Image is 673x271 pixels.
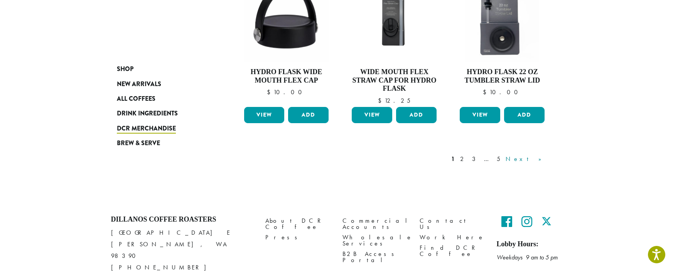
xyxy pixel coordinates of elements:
span: New Arrivals [117,80,161,89]
a: B2B Access Portal [342,249,408,265]
a: 1 [450,154,456,164]
h5: Lobby Hours: [497,240,562,249]
a: 5 [495,154,502,164]
span: $ [483,88,489,96]
a: Find DCR Coffee [420,242,485,259]
a: DCR Merchandise [117,121,209,136]
span: Brew & Serve [117,139,160,148]
a: Press [265,232,331,242]
em: Weekdays 9 am to 5 pm [497,253,558,261]
span: Drink Ingredients [117,109,178,119]
a: Drink Ingredients [117,106,209,121]
a: Shop [117,62,209,76]
h4: Hydro Flask Wide Mouth Flex Cap [242,68,331,85]
a: View [460,107,500,123]
a: Brew & Serve [117,136,209,151]
a: … [482,154,493,164]
a: All Coffees [117,91,209,106]
a: Commercial Accounts [342,215,408,232]
a: View [352,107,392,123]
a: View [244,107,285,123]
a: Wholesale Services [342,232,408,249]
a: Contact Us [420,215,485,232]
bdi: 10.00 [483,88,521,96]
a: Next » [504,154,548,164]
span: All Coffees [117,94,155,104]
a: 2 [459,154,468,164]
span: $ [378,97,385,105]
span: $ [267,88,273,96]
bdi: 10.00 [267,88,305,96]
button: Add [396,107,437,123]
h4: Hydro Flask 22 oz Tumbler Straw Lid [458,68,546,85]
h4: Wide Mouth Flex Straw Cap for Hydro Flask [350,68,439,93]
h4: Dillanos Coffee Roasters [111,215,254,224]
a: 3 [471,154,480,164]
button: Add [288,107,329,123]
span: Shop [117,64,133,74]
a: Work Here [420,232,485,242]
button: Add [504,107,545,123]
bdi: 12.25 [378,97,410,105]
a: New Arrivals [117,76,209,91]
span: DCR Merchandise [117,124,176,134]
a: About DCR Coffee [265,215,331,232]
